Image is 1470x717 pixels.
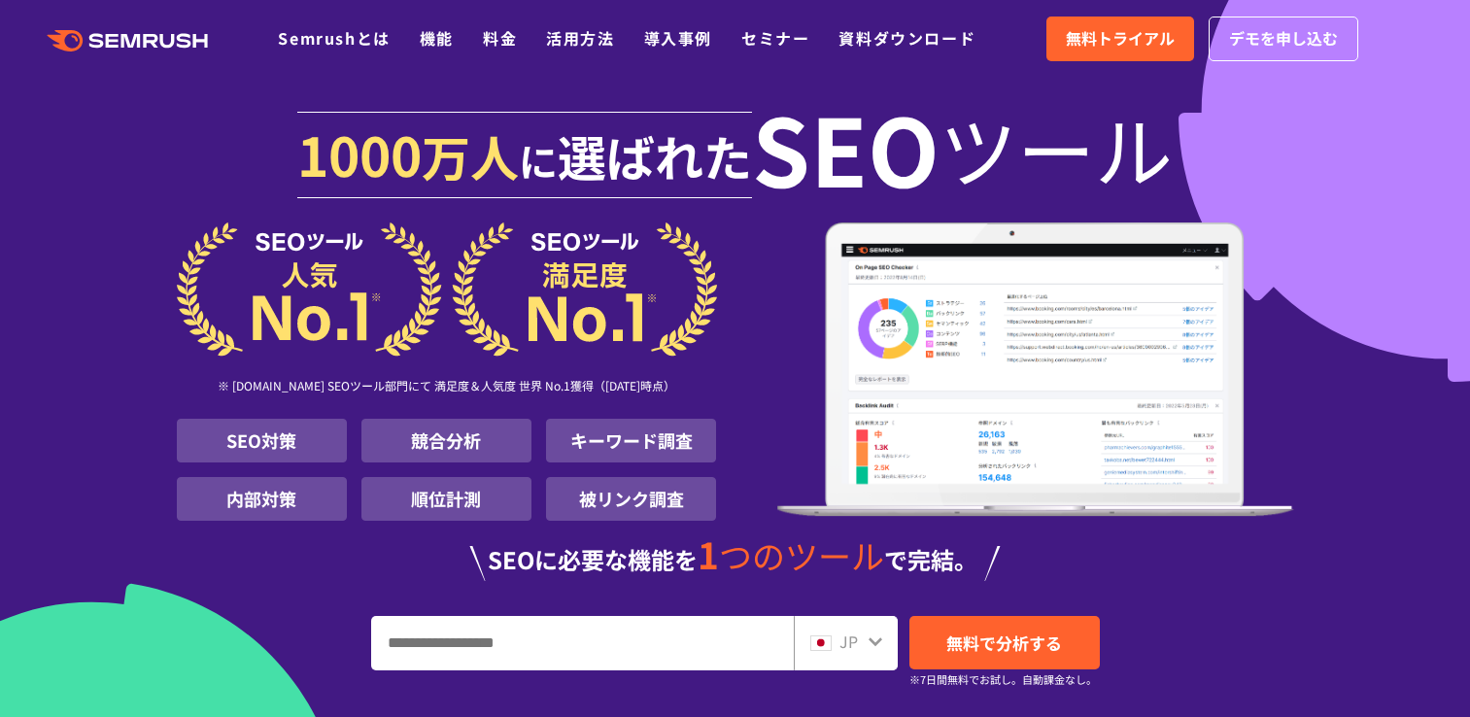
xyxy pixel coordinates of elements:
li: 内部対策 [177,477,347,521]
a: 導入事例 [644,26,712,50]
span: 1 [698,528,719,580]
span: 万人 [422,120,519,190]
span: 選ばれた [558,120,752,190]
span: ツール [940,109,1173,187]
li: SEO対策 [177,419,347,462]
li: キーワード調査 [546,419,716,462]
span: JP [839,630,858,653]
span: に [519,132,558,188]
a: 無料で分析する [909,616,1100,669]
small: ※7日間無料でお試し。自動課金なし。 [909,670,1097,689]
a: 資料ダウンロード [838,26,975,50]
a: デモを申し込む [1209,17,1358,61]
span: 1000 [297,115,422,192]
li: 競合分析 [361,419,531,462]
a: 無料トライアル [1046,17,1194,61]
span: で完結。 [884,542,977,576]
li: 順位計測 [361,477,531,521]
span: デモを申し込む [1229,26,1338,51]
a: 活用方法 [546,26,614,50]
div: ※ [DOMAIN_NAME] SEOツール部門にて 満足度＆人気度 世界 No.1獲得（[DATE]時点） [177,357,717,419]
input: URL、キーワードを入力してください [372,617,793,669]
span: 無料トライアル [1066,26,1175,51]
a: 機能 [420,26,454,50]
span: つのツール [719,531,884,579]
a: Semrushとは [278,26,390,50]
span: 無料で分析する [946,631,1062,655]
a: 料金 [483,26,517,50]
a: セミナー [741,26,809,50]
span: SEO [752,109,940,187]
div: SEOに必要な機能を [177,536,1294,581]
li: 被リンク調査 [546,477,716,521]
